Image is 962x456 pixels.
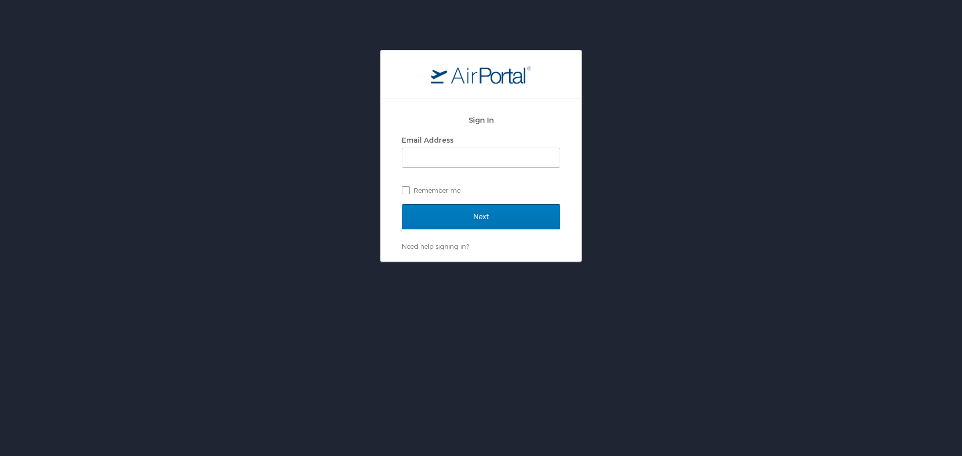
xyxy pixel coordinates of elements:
img: logo [431,66,531,84]
label: Remember me [402,183,560,198]
h2: Sign In [402,114,560,126]
label: Email Address [402,136,453,144]
input: Next [402,204,560,229]
a: Need help signing in? [402,242,469,250]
